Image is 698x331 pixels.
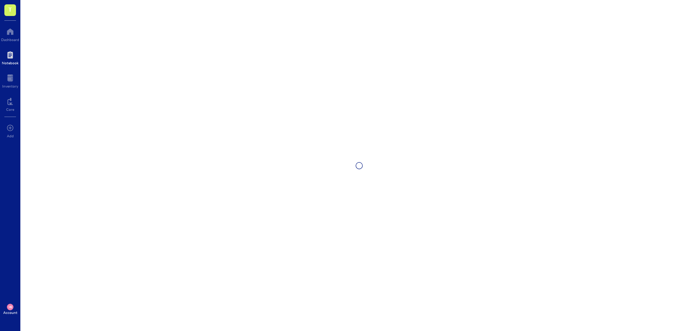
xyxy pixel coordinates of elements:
[2,49,19,65] a: Notebook
[1,37,19,42] div: Dashboard
[1,26,19,42] a: Dashboard
[8,306,12,308] span: MB
[6,107,14,112] div: Core
[8,5,12,14] span: T
[3,310,17,315] div: Account
[6,96,14,112] a: Core
[2,61,19,65] div: Notebook
[2,84,18,88] div: Inventory
[7,134,14,138] div: Add
[2,72,18,88] a: Inventory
